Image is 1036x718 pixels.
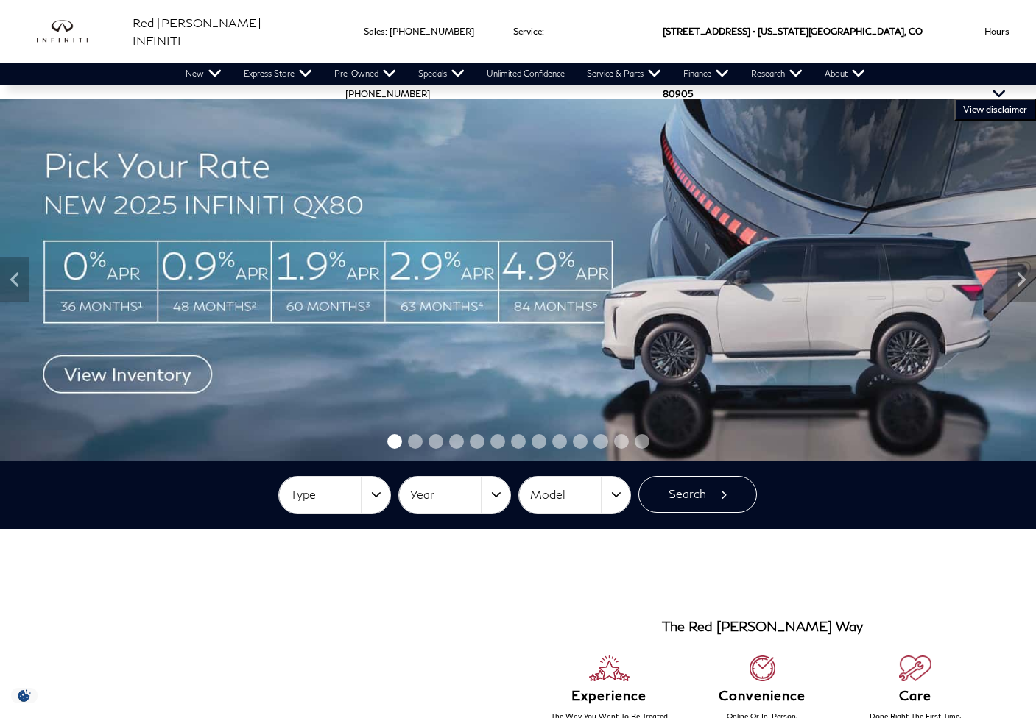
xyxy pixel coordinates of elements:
[542,26,544,37] span: :
[37,20,110,43] img: INFINITI
[576,63,672,85] a: Service & Parts
[7,688,41,703] section: Click to Open Cookie Consent Modal
[686,689,839,703] h6: Convenience
[364,26,385,37] span: Sales
[385,26,387,37] span: :
[490,434,505,449] span: Go to slide 6
[345,88,430,99] a: [PHONE_NUMBER]
[614,434,629,449] span: Go to slide 12
[552,434,567,449] span: Go to slide 9
[37,20,110,43] a: infiniti
[519,477,630,513] button: Model
[663,26,923,99] a: [STREET_ADDRESS] • [US_STATE][GEOGRAPHIC_DATA], CO 80905
[390,26,474,37] a: [PHONE_NUMBER]
[672,63,740,85] a: Finance
[408,434,423,449] span: Go to slide 2
[429,434,443,449] span: Go to slide 3
[662,619,863,634] h3: The Red [PERSON_NAME] Way
[279,477,390,513] button: Type
[530,483,601,507] span: Model
[410,483,481,507] span: Year
[511,434,526,449] span: Go to slide 7
[963,104,1027,115] span: VIEW DISCLAIMER
[7,688,41,703] img: Opt-Out Icon
[532,434,546,449] span: Go to slide 8
[839,689,992,703] h6: Care
[323,63,407,85] a: Pre-Owned
[133,14,309,49] a: Red [PERSON_NAME] INFINITI
[663,63,693,125] span: 80905
[407,63,476,85] a: Specials
[814,63,876,85] a: About
[133,15,261,47] span: Red [PERSON_NAME] INFINITI
[233,63,323,85] a: Express Store
[573,434,588,449] span: Go to slide 10
[533,689,686,703] h6: Experience
[175,63,876,85] nav: Main Navigation
[175,63,233,85] a: New
[635,434,649,449] span: Go to slide 13
[387,434,402,449] span: Go to slide 1
[513,26,542,37] span: Service
[399,477,510,513] button: Year
[593,434,608,449] span: Go to slide 11
[638,476,757,513] button: Search
[290,483,361,507] span: Type
[954,99,1036,121] button: VIEW DISCLAIMER
[470,434,484,449] span: Go to slide 5
[740,63,814,85] a: Research
[449,434,464,449] span: Go to slide 4
[476,63,576,85] a: Unlimited Confidence
[1007,257,1036,302] div: Next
